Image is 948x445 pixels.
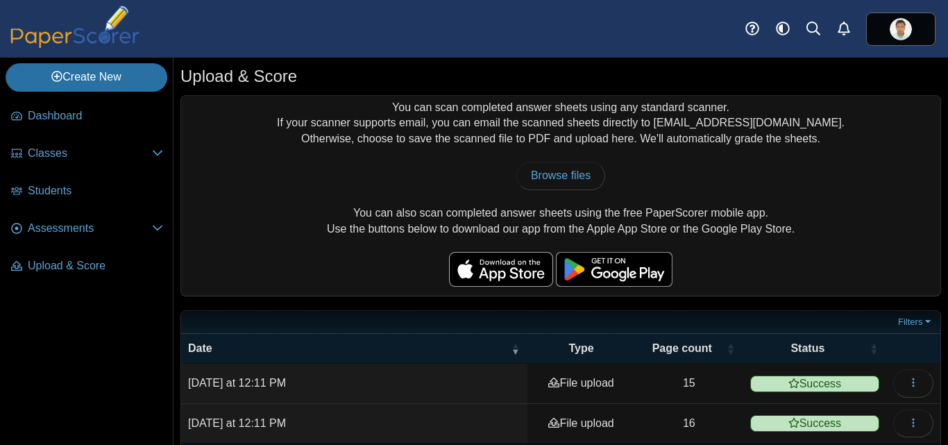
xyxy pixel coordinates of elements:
td: 15 [635,364,743,403]
img: PaperScorer [6,6,144,48]
h1: Upload & Score [180,65,297,88]
span: Success [750,376,879,392]
span: Status : Activate to sort [870,334,878,363]
a: Alerts [829,14,859,44]
img: ps.qM1w65xjLpOGVUdR [890,18,912,40]
a: Create New [6,63,167,91]
span: Date [188,342,212,354]
span: Students [28,183,163,199]
a: Assessments [6,212,169,246]
span: Status [790,342,824,354]
td: File upload [527,404,634,444]
img: apple-store-badge.svg [449,252,553,287]
span: Upload & Score [28,258,163,274]
span: Success [750,415,879,432]
span: Assessments [28,221,152,236]
span: Page count [652,342,712,354]
span: adonis maynard pilongo [890,18,912,40]
a: PaperScorer [6,38,144,50]
a: Filters [895,315,937,329]
span: Type [569,342,594,354]
a: Upload & Score [6,250,169,283]
time: Aug 22, 2025 at 12:11 PM [188,417,286,429]
span: Browse files [531,169,591,181]
a: Classes [6,137,169,171]
span: Classes [28,146,152,161]
a: Students [6,175,169,208]
span: Dashboard [28,108,163,124]
img: google-play-badge.png [556,252,672,287]
time: Aug 22, 2025 at 12:11 PM [188,377,286,389]
span: Date : Activate to remove sorting [511,334,519,363]
td: File upload [527,364,634,403]
div: You can scan completed answer sheets using any standard scanner. If your scanner supports email, ... [181,96,940,296]
a: Dashboard [6,100,169,133]
a: Browse files [516,162,605,190]
td: 16 [635,404,743,444]
a: ps.qM1w65xjLpOGVUdR [866,12,936,46]
span: Page count : Activate to sort [727,334,735,363]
